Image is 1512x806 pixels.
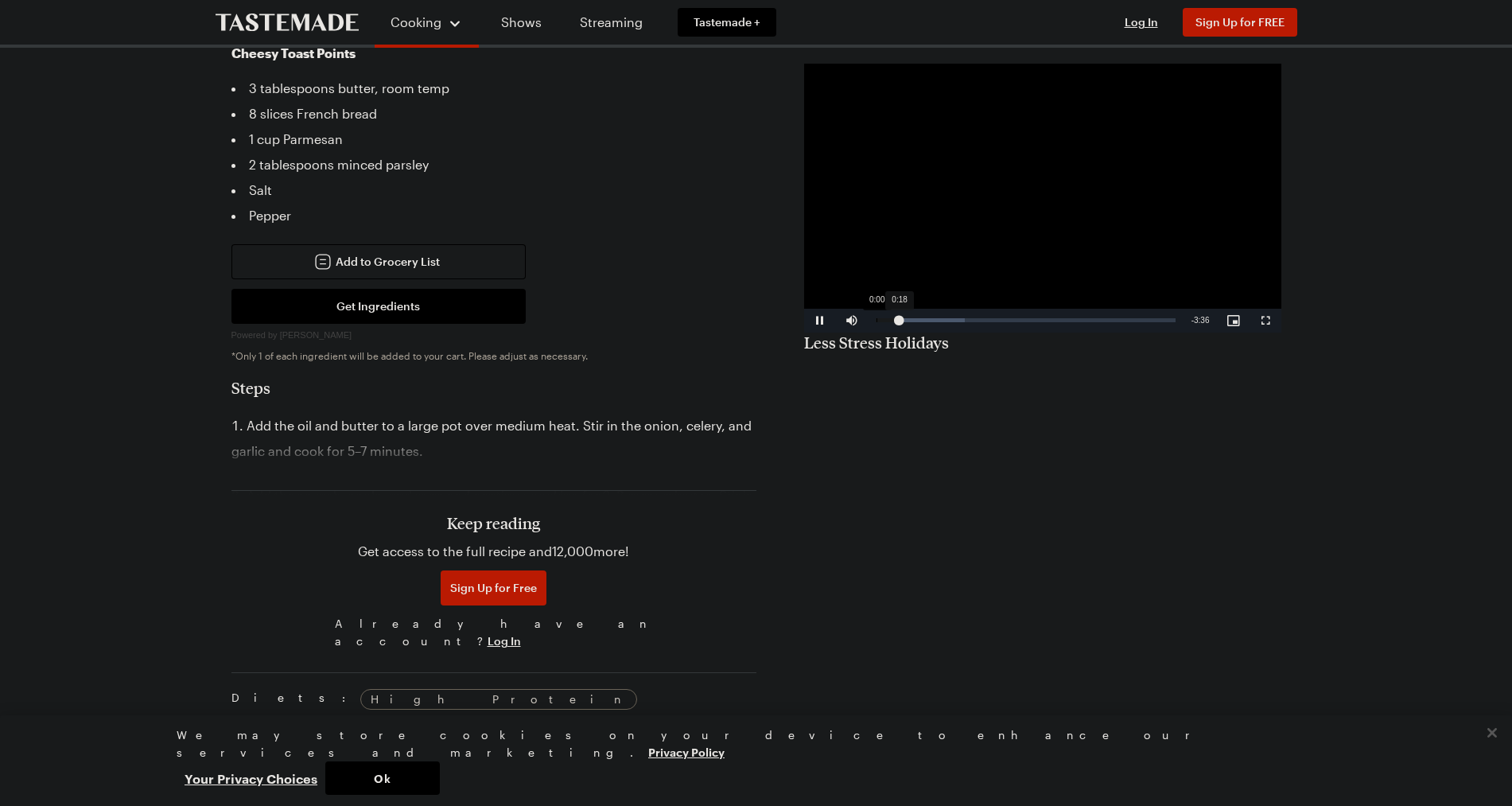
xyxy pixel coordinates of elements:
[1191,316,1194,325] span: -
[694,14,760,30] span: Tastemade +
[358,542,629,561] p: Get access to the full recipe and 12,000 more!
[360,689,637,710] a: High Protein
[804,309,836,333] button: Pause
[1195,15,1285,29] span: Sign Up for FREE
[336,254,440,270] span: Add to Grocery List
[231,76,756,101] li: 3 tablespoons butter, room temp
[648,744,725,759] a: More information about your privacy, opens in a new tab
[325,761,440,795] button: Ok
[231,378,756,397] h2: Steps
[231,244,526,279] button: Add to Grocery List
[177,726,1322,761] div: We may store cookies on your device to enhance our services and marketing.
[231,325,352,341] a: Powered by [PERSON_NAME]
[450,580,537,596] span: Sign Up for Free
[1218,309,1250,333] button: Picture-in-Picture
[177,726,1322,795] div: Privacy
[231,330,352,340] span: Powered by [PERSON_NAME]
[231,101,756,127] li: 8 slices French bread
[231,44,756,63] h3: Cheesy Toast Points
[391,14,441,29] span: Cooking
[678,8,776,37] a: Tastemade +
[804,333,1281,352] h2: Less Stress Holidays
[231,177,756,203] li: Salt
[1183,8,1297,37] button: Sign Up for FREE
[231,349,756,362] p: *Only 1 of each ingredient will be added to your cart. Please adjust as necessary.
[231,203,756,228] li: Pepper
[1250,309,1281,333] button: Fullscreen
[1475,715,1510,750] button: Close
[371,691,627,708] span: High Protein
[876,318,1176,322] div: Progress Bar
[231,289,526,324] button: Get Ingredients
[804,64,1281,333] video-js: Video Player
[231,127,756,152] li: 1 cup Parmesan
[447,513,540,532] h3: Keep reading
[335,615,653,650] span: Already have an account?
[836,309,868,333] button: Mute
[1125,15,1158,29] span: Log In
[231,689,354,737] span: Diets:
[216,14,359,32] a: To Tastemade Home Page
[1110,14,1173,30] button: Log In
[231,152,756,177] li: 2 tablespoons minced parsley
[177,761,325,795] button: Your Privacy Choices
[231,413,756,464] li: Add the oil and butter to a large pot over medium heat. Stir in the onion, celery, and garlic and...
[488,633,521,649] button: Log In
[1194,316,1209,325] span: 3:36
[391,6,463,38] button: Cooking
[441,570,546,605] button: Sign Up for Free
